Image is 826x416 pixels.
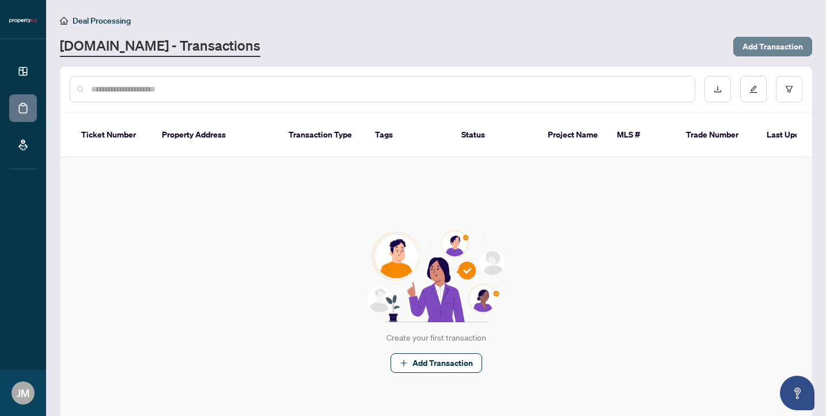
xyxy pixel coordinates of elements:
[362,230,510,322] img: Null State Icon
[785,85,793,93] span: filter
[740,76,767,102] button: edit
[17,385,29,401] span: JM
[73,16,131,26] span: Deal Processing
[391,353,482,373] button: Add Transaction
[677,113,757,158] th: Trade Number
[60,36,260,57] a: [DOMAIN_NAME] - Transactions
[60,17,68,25] span: home
[704,76,731,102] button: download
[412,354,473,372] span: Add Transaction
[366,113,452,158] th: Tags
[539,113,608,158] th: Project Name
[780,376,814,410] button: Open asap
[749,85,757,93] span: edit
[742,37,803,56] span: Add Transaction
[387,331,486,344] div: Create your first transaction
[72,113,153,158] th: Ticket Number
[279,113,366,158] th: Transaction Type
[452,113,539,158] th: Status
[9,17,37,24] img: logo
[733,37,812,56] button: Add Transaction
[776,76,802,102] button: filter
[153,113,279,158] th: Property Address
[714,85,722,93] span: download
[400,359,408,367] span: plus
[608,113,677,158] th: MLS #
